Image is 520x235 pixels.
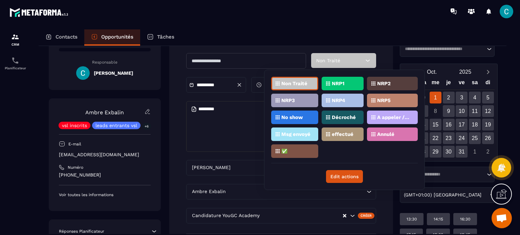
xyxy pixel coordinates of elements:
p: effectué [332,132,353,137]
div: Search for option [186,160,376,175]
button: Open years overlay [449,66,482,78]
p: NRP5 [377,98,391,103]
div: 2 [443,92,455,103]
p: NRP1 [332,81,344,86]
p: NRP4 [332,98,345,103]
p: +6 [142,123,151,130]
input: Search for option [483,191,488,199]
div: 15 [430,119,441,131]
input: Search for option [403,46,485,52]
a: Opportunités [84,29,140,46]
div: sa [468,78,481,90]
p: Décroché [332,115,356,120]
a: Tâches [140,29,181,46]
p: [PHONE_NUMBER] [59,172,151,178]
div: 29 [430,146,441,158]
p: CRM [2,43,29,46]
h5: [PERSON_NAME] [94,70,133,76]
p: Msg envoyé [281,132,310,137]
p: Tâches [157,34,174,40]
div: ve [455,78,468,90]
button: Open months overlay [415,66,449,78]
div: 26 [482,132,494,144]
p: Opportunités [101,34,133,40]
p: 14:15 [434,216,443,222]
button: Next month [482,67,495,76]
div: Ouvrir le chat [492,208,512,228]
p: Planificateur [2,66,29,70]
p: Numéro [68,165,83,170]
div: 1 [469,146,481,158]
div: 9 [443,105,455,117]
button: Clear Selected [343,213,346,218]
img: formation [11,33,19,41]
p: No show [281,115,303,120]
p: Réponses Planificateur [59,229,104,234]
span: Candidature YouGC Academy [191,212,261,219]
div: 19 [482,119,494,131]
p: [EMAIL_ADDRESS][DOMAIN_NAME] [59,151,151,158]
div: 10 [456,105,468,117]
p: Non Traité [281,81,307,86]
div: 22 [430,132,441,144]
div: 12 [482,105,494,117]
button: Edit actions [326,170,363,183]
span: Non Traité [316,58,340,63]
p: 13:30 [407,216,417,222]
div: Search for option [400,167,495,182]
div: Calendar wrapper [403,78,495,158]
input: Search for option [227,188,365,195]
div: 4 [469,92,481,103]
span: [PERSON_NAME] [191,164,232,171]
a: Ambre Exbalin [85,109,124,116]
span: (GMT+01:00) [GEOGRAPHIC_DATA] [403,191,483,199]
div: je [442,78,455,90]
p: NRP3 [281,98,295,103]
div: 11 [469,105,481,117]
p: ✅ [281,149,288,154]
span: Ambre Exbalin [191,188,227,195]
div: 5 [482,92,494,103]
div: 30 [443,146,455,158]
p: E-mail [68,141,81,147]
p: vsl inscrits [62,123,87,128]
p: A appeler / A rappeler [377,115,410,120]
input: Search for option [232,164,359,171]
div: 23 [443,132,455,144]
div: 24 [456,132,468,144]
div: Créer [358,213,374,219]
a: schedulerschedulerPlanificateur [2,51,29,75]
button: Previous month [403,67,415,76]
div: Calendar days [403,92,495,158]
input: Search for option [261,212,343,219]
div: 2 [482,146,494,158]
div: me [429,78,442,90]
div: 1 [430,92,441,103]
div: 31 [456,146,468,158]
div: 16 [443,119,455,131]
a: Contacts [39,29,84,46]
div: 25 [469,132,481,144]
div: Search for option [400,41,495,57]
p: 16:30 [460,216,470,222]
p: Voir toutes les informations [59,192,151,197]
p: Contacts [56,34,78,40]
p: leads entrants vsl [95,123,137,128]
div: 17 [456,119,468,131]
img: logo [9,6,70,19]
div: 8 [430,105,441,117]
input: Search for option [403,171,485,178]
div: di [481,78,495,90]
a: formationformationCRM [2,28,29,51]
p: NRP2 [377,81,391,86]
p: Annulé [377,132,394,137]
p: Responsable [59,60,151,65]
div: 3 [456,92,468,103]
div: Search for option [186,208,376,224]
div: 18 [469,119,481,131]
img: scheduler [11,56,19,65]
div: Search for option [400,187,498,203]
div: Search for option [186,184,376,199]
